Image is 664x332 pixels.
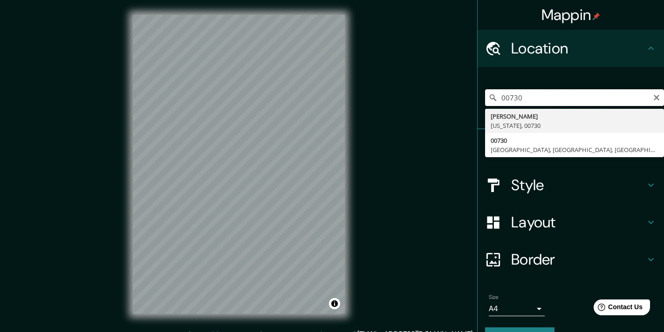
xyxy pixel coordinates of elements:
div: Style [478,166,664,204]
div: [GEOGRAPHIC_DATA], [GEOGRAPHIC_DATA], [GEOGRAPHIC_DATA] [491,145,658,154]
h4: Style [511,176,645,194]
h4: Layout [511,213,645,232]
h4: Pins [511,139,645,157]
h4: Border [511,250,645,269]
div: Pins [478,129,664,166]
button: Toggle attribution [329,298,340,309]
h4: Location [511,39,645,58]
div: A4 [489,301,545,316]
label: Size [489,293,499,301]
div: Location [478,30,664,67]
div: Border [478,241,664,278]
div: [US_STATE], 00730 [491,121,658,130]
img: pin-icon.png [593,13,600,20]
div: Layout [478,204,664,241]
input: Pick your city or area [485,89,664,106]
canvas: Map [133,15,345,314]
h4: Mappin [541,6,601,24]
div: [PERSON_NAME] [491,112,658,121]
div: 00730 [491,136,658,145]
iframe: Help widget launcher [581,296,654,322]
button: Clear [653,93,660,101]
